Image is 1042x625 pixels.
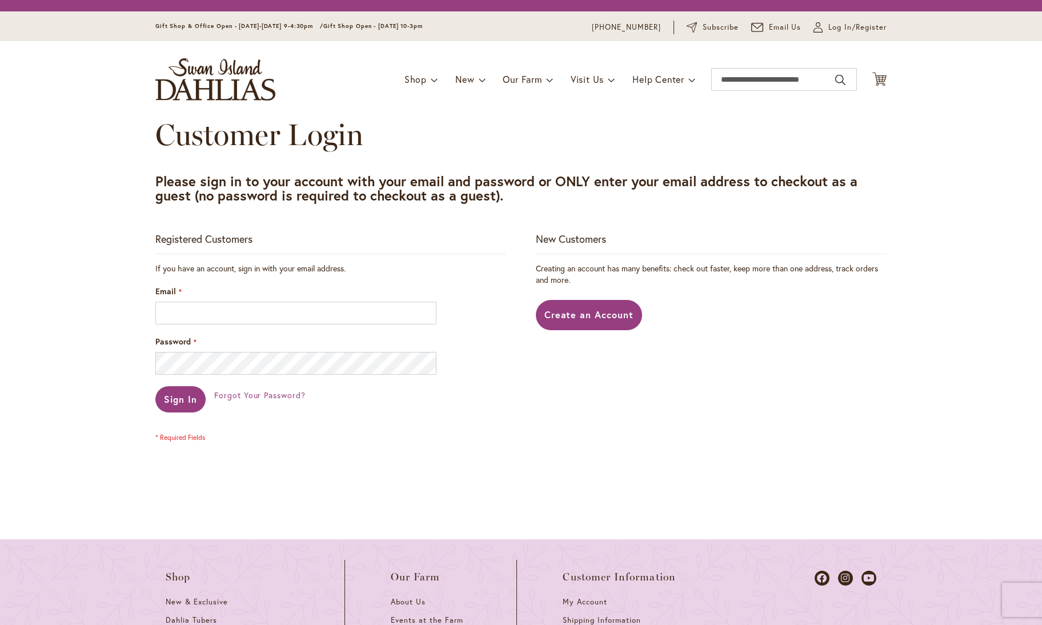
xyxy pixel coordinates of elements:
[155,336,191,347] span: Password
[155,263,506,274] div: If you have an account, sign in with your email address.
[155,232,253,246] strong: Registered Customers
[571,73,604,85] span: Visit Us
[155,286,176,297] span: Email
[687,22,739,33] a: Subscribe
[155,386,206,412] button: Sign In
[835,71,845,89] button: Search
[828,22,887,33] span: Log In/Register
[536,300,643,330] a: Create an Account
[703,22,739,33] span: Subscribe
[769,22,801,33] span: Email Us
[536,263,887,286] p: Creating an account has many benefits: check out faster, keep more than one address, track orders...
[155,22,323,30] span: Gift Shop & Office Open - [DATE]-[DATE] 9-4:30pm /
[838,571,853,586] a: Dahlias on Instagram
[391,571,440,583] span: Our Farm
[166,597,228,607] span: New & Exclusive
[155,117,363,153] span: Customer Login
[592,22,661,33] a: [PHONE_NUMBER]
[751,22,801,33] a: Email Us
[815,571,829,586] a: Dahlias on Facebook
[214,390,306,401] a: Forgot Your Password?
[813,22,887,33] a: Log In/Register
[632,73,684,85] span: Help Center
[166,571,191,583] span: Shop
[536,232,606,246] strong: New Customers
[455,73,474,85] span: New
[164,393,197,405] span: Sign In
[155,172,857,205] strong: Please sign in to your account with your email and password or ONLY enter your email address to c...
[404,73,427,85] span: Shop
[391,615,463,625] span: Events at the Farm
[391,597,426,607] span: About Us
[563,571,676,583] span: Customer Information
[166,615,217,625] span: Dahlia Tubers
[563,597,607,607] span: My Account
[503,73,542,85] span: Our Farm
[861,571,876,586] a: Dahlias on Youtube
[155,58,275,101] a: store logo
[544,309,634,320] span: Create an Account
[323,22,423,30] span: Gift Shop Open - [DATE] 10-3pm
[563,615,640,625] span: Shipping Information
